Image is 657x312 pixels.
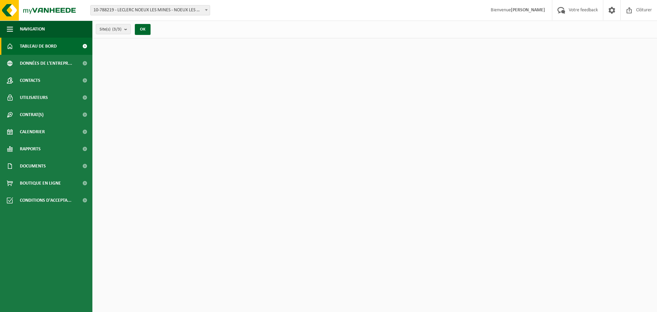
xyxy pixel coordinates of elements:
[20,106,43,123] span: Contrat(s)
[90,5,210,15] span: 10-788219 - LECLERC NOEUX LES MINES - NOEUX LES MINES
[511,8,545,13] strong: [PERSON_NAME]
[135,24,151,35] button: OK
[20,158,46,175] span: Documents
[112,27,121,32] count: (3/3)
[20,123,45,140] span: Calendrier
[100,24,121,35] span: Site(s)
[20,192,72,209] span: Conditions d'accepta...
[20,38,57,55] span: Tableau de bord
[20,21,45,38] span: Navigation
[20,89,48,106] span: Utilisateurs
[96,24,131,34] button: Site(s)(3/3)
[20,72,40,89] span: Contacts
[20,140,41,158] span: Rapports
[91,5,210,15] span: 10-788219 - LECLERC NOEUX LES MINES - NOEUX LES MINES
[20,175,61,192] span: Boutique en ligne
[20,55,72,72] span: Données de l'entrepr...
